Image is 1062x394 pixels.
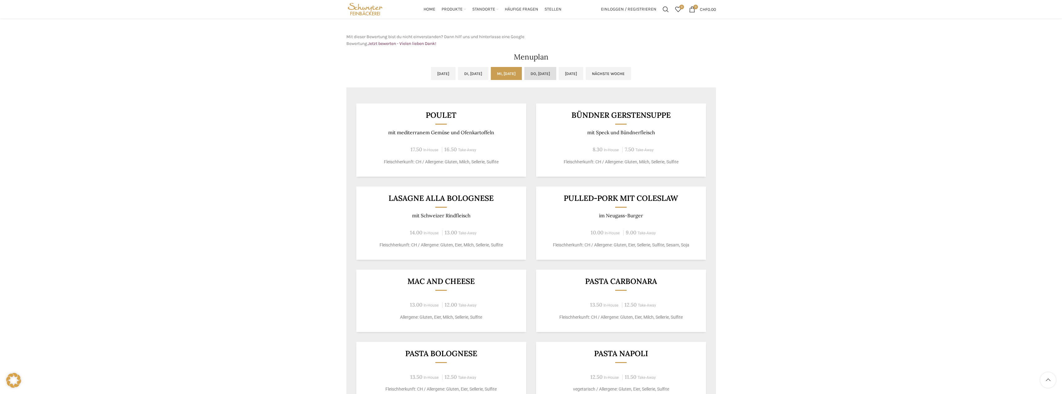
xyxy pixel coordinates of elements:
span: 7.50 [625,146,634,153]
span: Take-Away [458,303,477,308]
span: 12.50 [590,374,602,380]
h3: Pasta Carbonara [544,277,698,285]
span: Take-Away [638,375,656,380]
span: Produkte [442,7,463,12]
span: Take-Away [458,148,476,152]
div: Meine Wunschliste [672,3,684,15]
span: 13.00 [410,301,422,308]
p: Fleischherkunft: CH / Allergene: Gluten, Eier, Milch, Sellerie, Sulfite [364,242,518,248]
p: Fleischherkunft: CH / Allergene: Gluten, Eier, Sellerie, Sulfite, Sesam, Soja [544,242,698,248]
p: vegetarisch / Allergene: Gluten, Eier, Sellerie, Sulfite [544,386,698,392]
a: [DATE] [559,67,583,80]
p: im Neugass-Burger [544,213,698,219]
span: 10.00 [591,229,603,236]
span: In-House [605,231,620,235]
h3: Bündner Gerstensuppe [544,111,698,119]
span: 12.00 [445,301,457,308]
h2: Menuplan [346,53,716,61]
a: Nächste Woche [586,67,631,80]
span: Take-Away [458,231,477,235]
h3: LASAGNE ALLA BOLOGNESE [364,194,518,202]
span: 13.50 [590,301,602,308]
p: Fleischherkunft: CH / Allergene: Gluten, Milch, Sellerie, Sulfite [364,159,518,165]
span: 16.50 [444,146,457,153]
p: mit Speck und Bündnerfleisch [544,130,698,135]
span: Standorte [472,7,495,12]
a: Häufige Fragen [505,3,538,15]
span: Stellen [544,7,562,12]
p: Mit dieser Bewertung bist du nicht einverstanden? Dann hilf uns und hinterlasse eine Google Bewer... [346,33,528,47]
span: 12.50 [445,374,457,380]
a: Produkte [442,3,466,15]
span: 13.50 [410,374,422,380]
span: 17.50 [411,146,422,153]
p: Fleischherkunft: CH / Allergene: Gluten, Milch, Sellerie, Sulfite [544,159,698,165]
span: 12.50 [624,301,637,308]
p: Fleischherkunft: CH / Allergene: Gluten, Eier, Sellerie, Sulfite [364,386,518,392]
span: 13.00 [445,229,457,236]
a: Einloggen / Registrieren [598,3,660,15]
a: 0 [672,3,684,15]
span: Einloggen / Registrieren [601,7,656,11]
div: Main navigation [387,3,598,15]
span: 8.30 [593,146,602,153]
a: Scroll to top button [1040,372,1056,388]
span: In-House [603,303,619,308]
p: mit mediterranem Gemüse und Ofenkartoffeln [364,130,518,135]
span: 0 [693,5,698,9]
span: Take-Away [638,231,656,235]
h3: Pasta Napoli [544,350,698,357]
a: 0 CHF0.00 [686,3,719,15]
p: Allergene: Gluten, Eier, Milch, Sellerie, Sulfite [364,314,518,321]
span: In-House [424,231,439,235]
h3: Mac and Cheese [364,277,518,285]
span: In-House [604,148,619,152]
a: Mi, [DATE] [491,67,522,80]
a: Home [424,3,435,15]
span: Home [424,7,435,12]
span: In-House [423,148,438,152]
a: Site logo [346,6,384,11]
a: [DATE] [431,67,455,80]
a: Stellen [544,3,562,15]
span: Take-Away [635,148,654,152]
h3: Poulet [364,111,518,119]
h3: Pasta Bolognese [364,350,518,357]
a: Standorte [472,3,499,15]
a: Di, [DATE] [458,67,488,80]
span: In-House [424,303,439,308]
a: Suchen [660,3,672,15]
span: In-House [604,375,619,380]
p: mit Schweizer Rindfleisch [364,213,518,219]
a: Do, [DATE] [524,67,556,80]
bdi: 0.00 [700,7,716,12]
span: 9.00 [626,229,636,236]
span: Häufige Fragen [505,7,538,12]
span: In-House [424,375,439,380]
p: Fleischherkunft: CH / Allergene: Gluten, Eier, Milch, Sellerie, Sulfite [544,314,698,321]
span: 14.00 [410,229,422,236]
h3: Pulled-Pork mit Coleslaw [544,194,698,202]
span: Take-Away [638,303,656,308]
a: Jetzt bewerten - Vielen lieben Dank! [368,41,436,46]
span: 11.50 [625,374,636,380]
span: CHF [700,7,708,12]
span: Take-Away [458,375,476,380]
span: 0 [679,5,684,9]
